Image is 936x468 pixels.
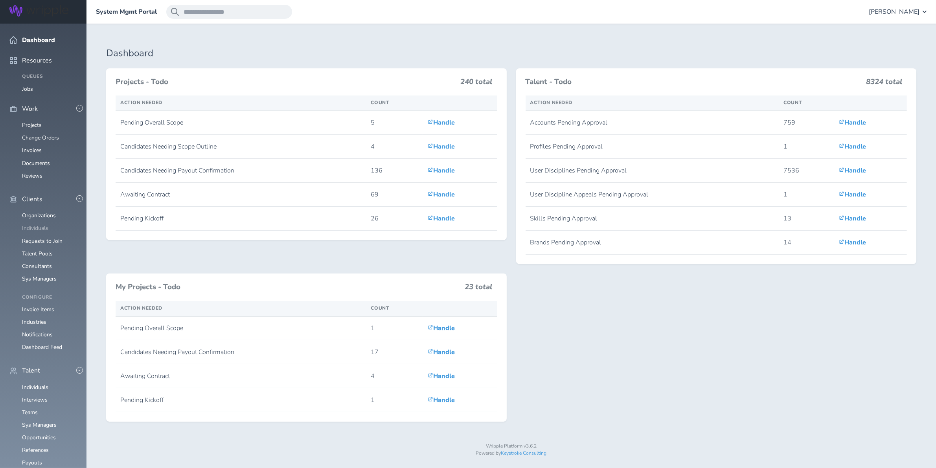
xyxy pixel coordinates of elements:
[22,85,33,93] a: Jobs
[839,166,866,175] a: Handle
[428,214,455,223] a: Handle
[116,111,366,135] td: Pending Overall Scope
[116,283,460,292] h3: My Projects - Todo
[106,451,916,456] p: Powered by
[22,262,52,270] a: Consultants
[22,306,54,313] a: Invoice Items
[106,48,916,59] h1: Dashboard
[526,135,779,159] td: Profiles Pending Approval
[116,340,366,364] td: Candidates Needing Payout Confirmation
[22,343,62,351] a: Dashboard Feed
[428,372,455,380] a: Handle
[22,57,52,64] span: Resources
[22,74,77,79] h4: Queues
[116,78,456,86] h3: Projects - Todo
[530,99,572,106] span: Action Needed
[76,195,83,202] button: -
[366,316,423,340] td: 1
[461,78,493,90] h3: 240 total
[22,459,42,466] a: Payouts
[366,159,423,183] td: 136
[366,183,423,207] td: 69
[371,305,390,311] span: Count
[22,196,42,203] span: Clients
[22,37,55,44] span: Dashboard
[428,396,455,404] a: Handle
[428,324,455,332] a: Handle
[116,183,366,207] td: Awaiting Contract
[779,207,835,231] td: 13
[371,99,390,106] span: Count
[428,142,455,151] a: Handle
[366,207,423,231] td: 26
[366,111,423,135] td: 5
[526,111,779,135] td: Accounts Pending Approval
[22,318,46,326] a: Industries
[120,305,162,311] span: Action Needed
[116,316,366,340] td: Pending Overall Scope
[116,207,366,231] td: Pending Kickoff
[22,275,57,283] a: Sys Managers
[22,434,56,441] a: Opportunities
[22,367,40,374] span: Talent
[22,331,53,338] a: Notifications
[22,121,42,129] a: Projects
[22,134,59,141] a: Change Orders
[465,283,493,295] h3: 23 total
[22,295,77,300] h4: Configure
[839,142,866,151] a: Handle
[428,190,455,199] a: Handle
[839,118,866,127] a: Handle
[366,340,423,364] td: 17
[22,160,50,167] a: Documents
[22,421,57,429] a: Sys Managers
[116,159,366,183] td: Candidates Needing Payout Confirmation
[22,224,48,232] a: Individuals
[869,5,927,19] button: [PERSON_NAME]
[9,5,68,17] img: Wripple
[22,237,63,245] a: Requests to Join
[366,135,423,159] td: 4
[779,111,835,135] td: 759
[116,135,366,159] td: Candidates Needing Scope Outline
[22,147,42,154] a: Invoices
[22,446,49,454] a: References
[526,159,779,183] td: User Disciplines Pending Approval
[839,190,866,199] a: Handle
[779,159,835,183] td: 7536
[22,172,42,180] a: Reviews
[116,364,366,388] td: Awaiting Contract
[784,99,802,106] span: Count
[120,99,162,106] span: Action Needed
[428,348,455,356] a: Handle
[22,409,38,416] a: Teams
[839,238,866,247] a: Handle
[106,444,916,449] p: Wripple Platform v3.6.2
[779,231,835,255] td: 14
[779,183,835,207] td: 1
[869,8,919,15] span: [PERSON_NAME]
[526,207,779,231] td: Skills Pending Approval
[96,8,157,15] a: System Mgmt Portal
[22,384,48,391] a: Individuals
[866,78,902,90] h3: 8324 total
[839,214,866,223] a: Handle
[501,450,547,456] a: Keystroke Consulting
[526,231,779,255] td: Brands Pending Approval
[76,105,83,112] button: -
[366,364,423,388] td: 4
[779,135,835,159] td: 1
[428,166,455,175] a: Handle
[526,183,779,207] td: User Discipline Appeals Pending Approval
[22,105,38,112] span: Work
[116,388,366,412] td: Pending Kickoff
[428,118,455,127] a: Handle
[76,367,83,374] button: -
[22,250,53,257] a: Talent Pools
[366,388,423,412] td: 1
[526,78,862,86] h3: Talent - Todo
[22,212,56,219] a: Organizations
[22,396,48,404] a: Interviews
